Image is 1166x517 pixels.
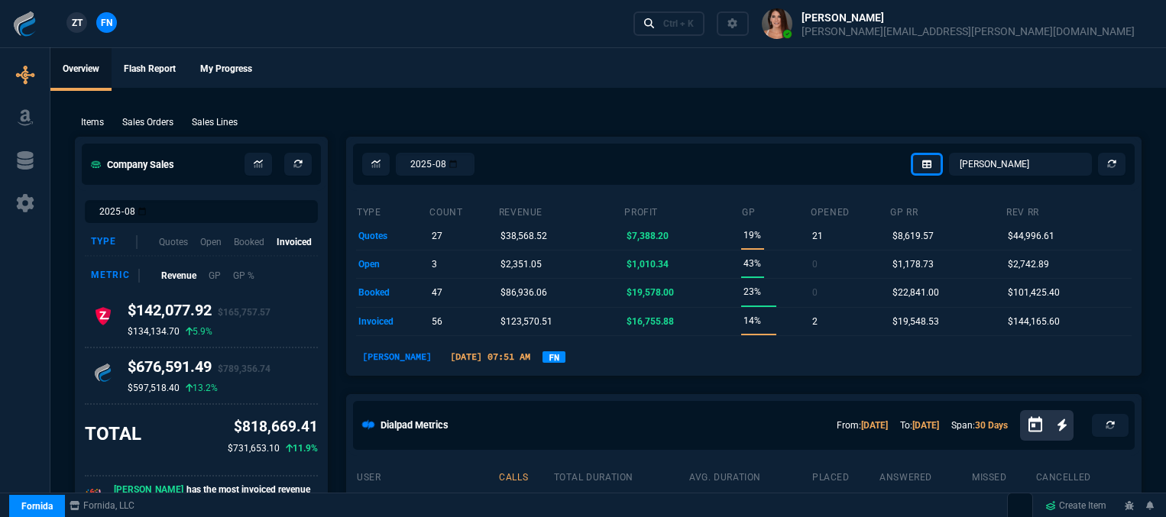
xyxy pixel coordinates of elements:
[1038,489,1129,510] p: 380
[500,254,542,275] p: $2,351.05
[1026,414,1057,436] button: Open calendar
[812,254,818,275] p: 0
[122,115,173,129] p: Sales Orders
[356,350,438,364] p: [PERSON_NAME]
[900,418,939,432] p: To:
[112,48,188,91] a: Flash Report
[881,489,968,510] p: 12
[186,325,212,338] p: 5.9%
[50,48,112,91] a: Overview
[743,253,761,274] p: 43%
[500,282,547,303] p: $86,936.06
[498,465,552,486] th: calls
[1035,465,1132,486] th: cancelled
[358,489,496,510] p: [PERSON_NAME]
[233,269,254,283] p: GP %
[91,157,174,172] h5: Company Sales
[812,225,823,247] p: 21
[889,200,1006,221] th: GP RR
[975,420,1008,431] a: 30 Days
[971,465,1035,486] th: missed
[228,441,280,455] p: $731,653.10
[837,418,888,432] p: From:
[161,269,196,283] p: Revenue
[356,307,429,335] td: invoiced
[381,418,449,432] h5: Dialpad Metrics
[1006,200,1132,221] th: Rev RR
[892,282,939,303] p: $22,841.00
[1008,282,1060,303] p: $101,425.40
[356,221,429,250] td: quotes
[128,325,180,338] p: $134,134.70
[973,489,1032,510] p: 4
[356,200,429,221] th: type
[85,486,102,507] p: 🎉
[186,382,218,394] p: 13.2%
[627,254,669,275] p: $1,010.34
[234,235,264,249] p: Booked
[498,200,624,221] th: revenue
[218,307,270,318] span: $165,757.57
[432,225,442,247] p: 27
[627,282,674,303] p: $19,578.00
[432,311,442,332] p: 56
[114,483,318,510] p: has the most invoiced revenue this month.
[892,225,934,247] p: $8,619.57
[128,301,270,325] h4: $142,077.92
[192,115,238,129] p: Sales Lines
[743,225,761,246] p: 19%
[356,279,429,307] td: booked
[81,115,104,129] p: Items
[811,465,879,486] th: placed
[861,420,888,431] a: [DATE]
[663,18,694,30] div: Ctrl + K
[444,350,536,364] p: [DATE] 07:51 AM
[159,235,188,249] p: Quotes
[218,364,270,374] span: $789,356.74
[627,225,669,247] p: $7,388.20
[627,311,674,332] p: $16,755.88
[277,235,312,249] p: Invoiced
[101,16,112,30] span: FN
[128,357,270,382] h4: $676,591.49
[951,418,1008,432] p: Span:
[743,310,761,331] p: 14%
[429,200,497,221] th: count
[209,269,221,283] p: GP
[432,282,442,303] p: 47
[188,48,264,91] a: My Progress
[500,225,547,247] p: $38,568.52
[688,465,811,486] th: avg. duration
[812,282,818,303] p: 0
[72,16,83,30] span: ZT
[1008,225,1054,247] p: $44,996.61
[85,422,141,445] h3: TOTAL
[741,200,810,221] th: GP
[1039,494,1113,517] a: Create Item
[500,311,552,332] p: $123,570.51
[356,465,498,486] th: user
[432,254,437,275] p: 3
[356,250,429,278] td: open
[553,465,689,486] th: total duration
[91,269,140,283] div: Metric
[91,235,138,249] div: Type
[892,254,934,275] p: $1,178.73
[812,311,818,332] p: 2
[810,200,889,221] th: opened
[691,489,808,510] p: 45s
[128,382,180,394] p: $597,518.40
[65,499,139,512] a: msbcCompanyName
[228,416,318,438] p: $818,669.41
[623,200,741,221] th: Profit
[543,351,565,363] a: FN
[555,489,686,510] p: 18h 41m
[286,441,318,455] p: 11.9%
[814,489,876,510] p: 1491
[1008,311,1060,332] p: $144,165.60
[879,465,971,486] th: answered
[1008,254,1049,275] p: $2,742.89
[114,484,183,496] span: [PERSON_NAME]
[743,281,761,302] p: 23%
[500,489,550,510] p: 1890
